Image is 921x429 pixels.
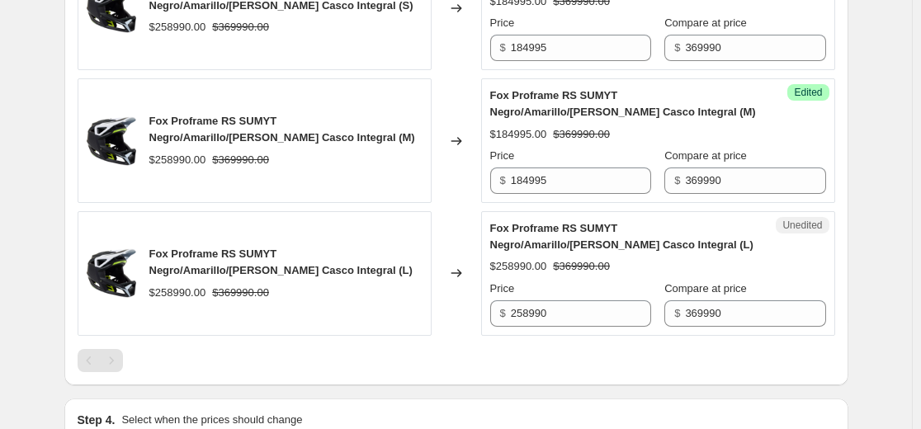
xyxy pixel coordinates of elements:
[78,412,116,428] h2: Step 4.
[149,19,206,35] div: $258990.00
[674,41,680,54] span: $
[794,86,822,99] span: Edited
[553,126,610,143] strike: $369990.00
[500,41,506,54] span: $
[490,126,547,143] div: $184995.00
[149,247,413,276] span: Fox Proframe RS SUMYT Negro/Amarillo/[PERSON_NAME] Casco Integral (L)
[782,219,822,232] span: Unedited
[149,285,206,301] div: $258990.00
[490,258,547,275] div: $258990.00
[490,282,515,295] span: Price
[664,16,747,29] span: Compare at price
[212,285,269,301] strike: $369990.00
[674,307,680,319] span: $
[500,307,506,319] span: $
[664,282,747,295] span: Compare at price
[490,222,753,251] span: Fox Proframe RS SUMYT Negro/Amarillo/[PERSON_NAME] Casco Integral (L)
[87,116,136,166] img: 29868019_1_80x.webp
[87,248,136,298] img: 29868019_1_80x.webp
[121,412,302,428] p: Select when the prices should change
[664,149,747,162] span: Compare at price
[212,19,269,35] strike: $369990.00
[553,258,610,275] strike: $369990.00
[149,152,206,168] div: $258990.00
[78,349,123,372] nav: Pagination
[212,152,269,168] strike: $369990.00
[490,89,756,118] span: Fox Proframe RS SUMYT Negro/Amarillo/[PERSON_NAME] Casco Integral (M)
[149,115,415,144] span: Fox Proframe RS SUMYT Negro/Amarillo/[PERSON_NAME] Casco Integral (M)
[490,16,515,29] span: Price
[500,174,506,186] span: $
[490,149,515,162] span: Price
[674,174,680,186] span: $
